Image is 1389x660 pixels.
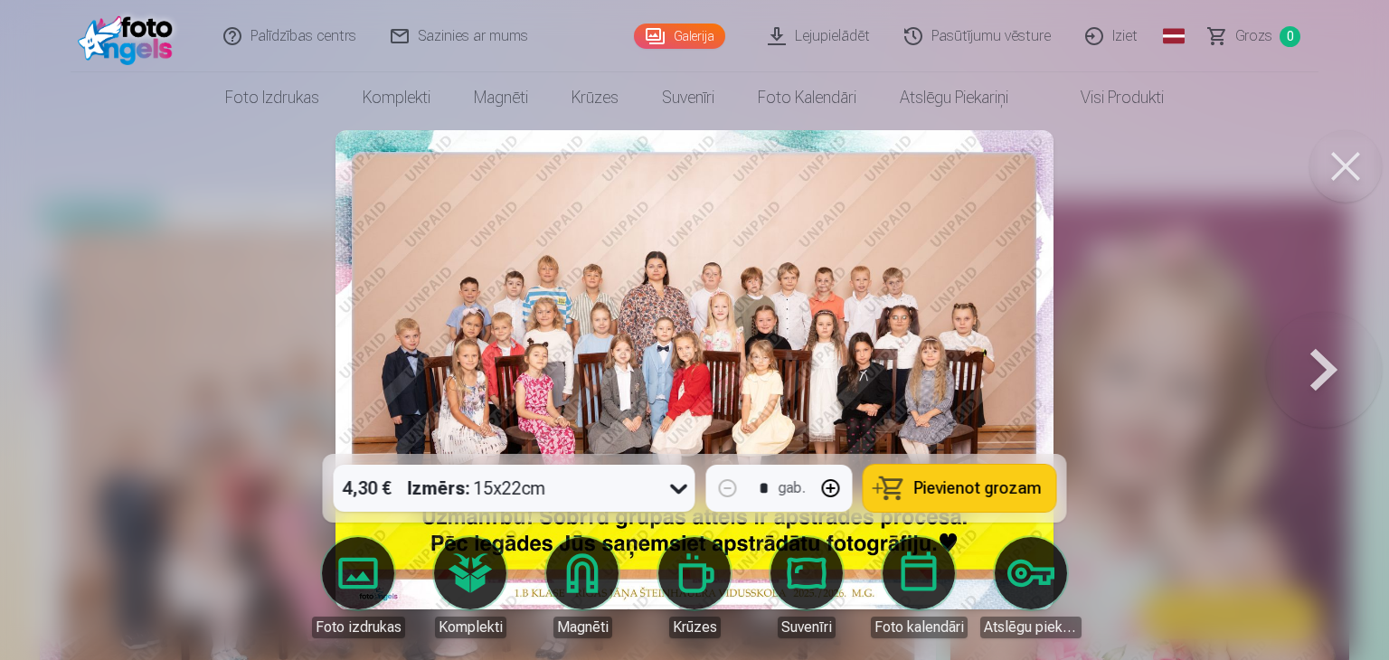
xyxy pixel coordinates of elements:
a: Foto kalendāri [868,537,969,638]
div: Krūzes [669,617,721,638]
div: Komplekti [435,617,506,638]
a: Magnēti [452,72,550,123]
a: Magnēti [532,537,633,638]
a: Krūzes [550,72,640,123]
div: Atslēgu piekariņi [980,617,1082,638]
a: Komplekti [420,537,521,638]
a: Atslēgu piekariņi [980,537,1082,638]
div: Foto kalendāri [871,617,968,638]
a: Atslēgu piekariņi [878,72,1030,123]
button: Pievienot grozam [864,465,1056,512]
div: 15x22cm [408,465,546,512]
div: Suvenīri [778,617,836,638]
a: Suvenīri [756,537,857,638]
strong: Izmērs : [408,476,470,501]
span: Grozs [1235,25,1272,47]
div: Magnēti [553,617,612,638]
a: Foto izdrukas [307,537,409,638]
a: Foto izdrukas [203,72,341,123]
a: Foto kalendāri [736,72,878,123]
img: /fa1 [78,7,182,65]
a: Krūzes [644,537,745,638]
div: gab. [779,477,806,499]
a: Suvenīri [640,72,736,123]
a: Galerija [634,24,725,49]
span: Pievienot grozam [914,480,1042,496]
div: Foto izdrukas [312,617,405,638]
a: Komplekti [341,72,452,123]
span: 0 [1280,26,1300,47]
a: Visi produkti [1030,72,1186,123]
div: 4,30 € [334,465,401,512]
